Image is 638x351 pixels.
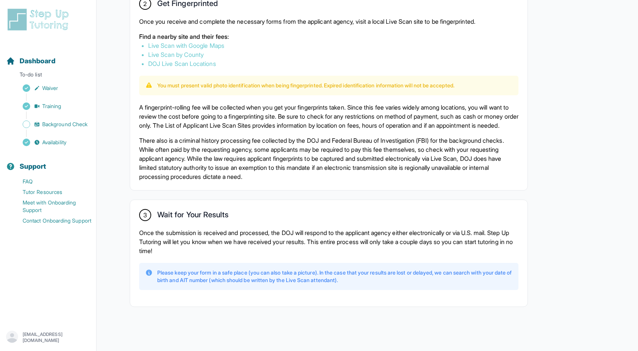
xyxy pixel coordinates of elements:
button: Dashboard [3,44,93,69]
img: logo [6,8,73,32]
span: Background Check [42,121,87,128]
p: Find a nearby site and their fees: [139,32,518,41]
p: There also is a criminal history processing fee collected by the DOJ and Federal Bureau of Invest... [139,136,518,181]
a: Tutor Resources [6,187,96,197]
a: Training [6,101,96,111]
a: Live Scan with Google Maps [148,42,224,49]
a: DOJ Live Scan Locations [148,60,216,67]
h2: Wait for Your Results [157,210,229,222]
p: You must present valid photo identification when being fingerprinted. Expired identification info... [157,82,454,89]
span: Training [42,102,61,110]
a: FAQ [6,176,96,187]
p: Once the submission is received and processed, the DOJ will respond to the applicant agency eithe... [139,228,518,255]
span: Availability [42,139,66,146]
p: A fingerprint-rolling fee will be collected when you get your fingerprints taken. Since this fee ... [139,103,518,130]
a: Live Scan by County [148,51,204,58]
a: Dashboard [6,56,55,66]
p: To-do list [3,71,93,81]
p: Once you receive and complete the necessary forms from the applicant agency, visit a local Live S... [139,17,518,26]
a: Meet with Onboarding Support [6,197,96,215]
span: Support [20,161,46,172]
span: Dashboard [20,56,55,66]
p: Please keep your form in a safe place (you can also take a picture). In the case that your result... [157,269,512,284]
span: Waiver [42,84,58,92]
a: Contact Onboarding Support [6,215,96,226]
a: Waiver [6,83,96,93]
a: Availability [6,137,96,148]
button: [EMAIL_ADDRESS][DOMAIN_NAME] [6,331,90,344]
button: Support [3,149,93,175]
p: [EMAIL_ADDRESS][DOMAIN_NAME] [23,331,90,343]
a: Background Check [6,119,96,130]
span: 3 [143,211,147,220]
